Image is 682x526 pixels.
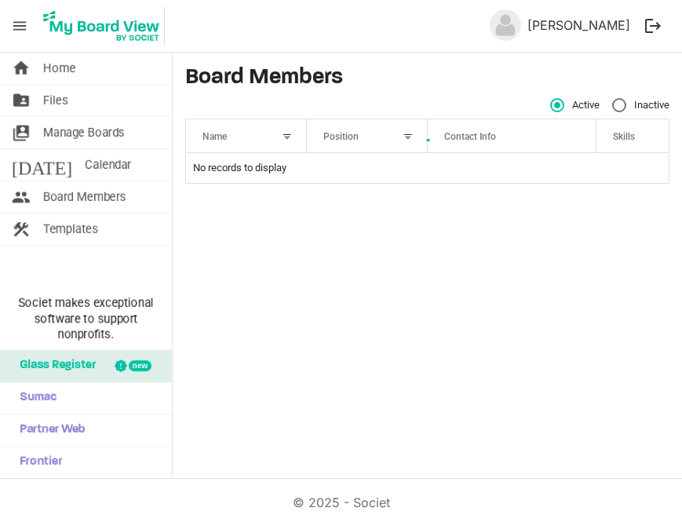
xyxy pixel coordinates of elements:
span: Sumac [12,382,57,414]
span: Active [550,98,600,112]
span: home [12,53,31,84]
span: Frontier [12,447,62,478]
a: My Board View Logo [38,6,171,46]
span: people [12,181,31,213]
span: Manage Boards [43,117,125,148]
button: logout [636,9,669,42]
img: no-profile-picture.svg [490,9,521,41]
span: Calendar [85,149,131,181]
span: Inactive [612,98,669,112]
span: menu [5,11,35,41]
span: Templates [43,214,98,245]
span: switch_account [12,117,31,148]
a: © 2025 - Societ [293,495,390,510]
span: folder_shared [12,85,31,116]
a: [PERSON_NAME] [521,9,636,41]
span: Home [43,53,75,84]
span: Board Members [43,181,126,213]
h3: Board Members [185,65,669,92]
img: My Board View Logo [38,6,165,46]
div: new [129,360,151,371]
span: Glass Register [12,350,96,382]
span: Files [43,85,68,116]
span: Societ makes exceptional software to support nonprofits. [7,295,165,342]
span: construction [12,214,31,245]
span: Partner Web [12,415,86,446]
span: [DATE] [12,149,72,181]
